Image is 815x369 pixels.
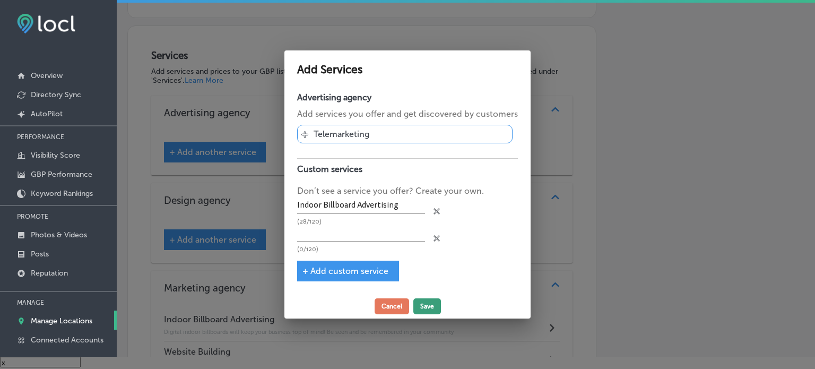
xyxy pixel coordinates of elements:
button: Save [413,298,441,314]
h2: Add Services [297,63,518,76]
p: Don’t see a service you offer? Create your own. [297,185,518,198]
p: Posts [31,250,49,259]
p: Photos & Videos [31,230,87,239]
p: Reputation [31,269,68,278]
span: + Add custom service [302,266,388,276]
img: fda3e92497d09a02dc62c9cd864e3231.png [17,14,75,33]
p: Directory Sync [31,90,81,99]
p: Keyword Rankings [31,189,93,198]
button: Cancel [375,298,409,314]
h4: Custom services [297,158,518,179]
span: (0/120) [297,245,318,254]
span: (28/120) [297,217,322,226]
p: Overview [31,71,63,80]
p: Visibility Score [31,151,80,160]
p: Connected Accounts [31,336,103,345]
p: AutoPilot [31,109,63,118]
p: Add services you offer and get discovered by customers [297,108,518,121]
h4: Advertising agency [297,92,518,102]
p: Telemarketing [314,129,369,139]
p: GBP Performance [31,170,92,179]
p: Manage Locations [31,316,92,325]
